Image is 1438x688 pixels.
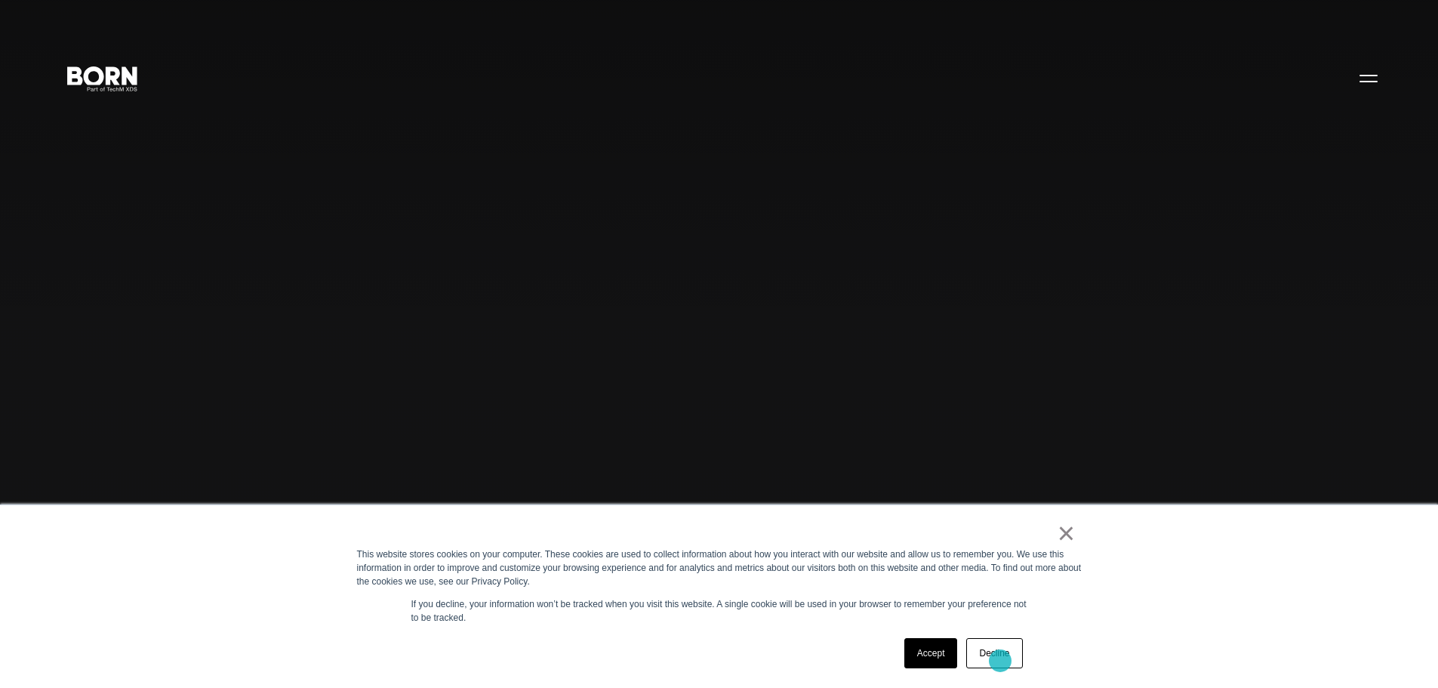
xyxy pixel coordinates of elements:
a: × [1058,526,1076,540]
div: This website stores cookies on your computer. These cookies are used to collect information about... [357,548,1082,588]
button: Open [1350,62,1387,94]
p: If you decline, your information won’t be tracked when you visit this website. A single cookie wi... [411,597,1027,625]
a: Decline [966,638,1022,668]
a: Accept [904,638,958,668]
